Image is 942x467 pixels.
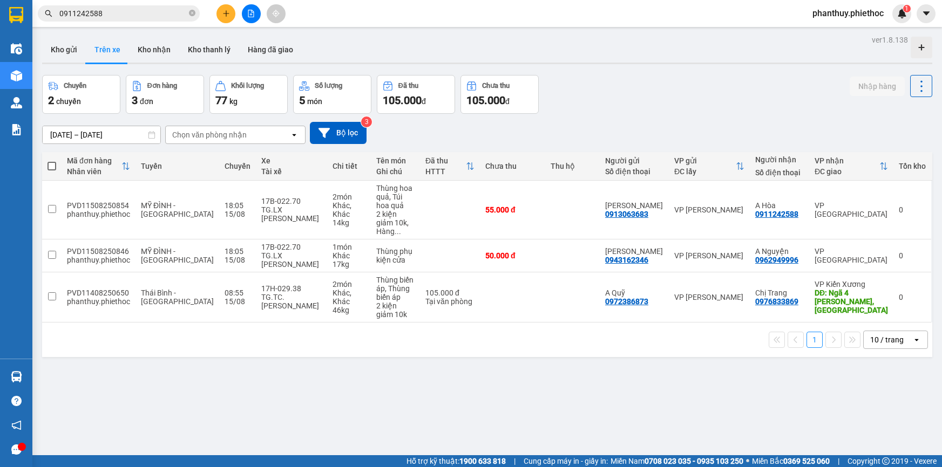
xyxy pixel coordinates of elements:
span: Miền Bắc [752,455,830,467]
div: Chị Trang [755,289,804,297]
button: 1 [807,332,823,348]
th: Toggle SortBy [669,152,750,181]
div: Số lượng [315,82,342,90]
span: question-circle [11,396,22,406]
div: Số điện thoại [755,168,804,177]
div: 50.000 đ [485,251,540,260]
div: DĐ: Ngã 4 Vũ Ninh, Kiến Xương [815,289,888,314]
div: 17 kg [333,260,365,269]
span: đ [505,97,510,106]
img: warehouse-icon [11,70,22,81]
span: Cung cấp máy in - giấy in: [524,455,608,467]
button: aim [267,4,286,23]
span: | [838,455,839,467]
div: Số điện thoại [605,167,663,176]
div: 08:55 [225,289,250,297]
div: 0 [899,293,926,301]
span: đ [422,97,426,106]
div: Đơn hàng [147,82,177,90]
div: 17B-022.70 [261,197,321,205]
div: HTTT [425,167,466,176]
button: Kho nhận [129,37,179,63]
div: Khác, Khác [333,289,365,306]
div: A Hòa [755,201,804,210]
div: 17H-029.38 [261,284,321,293]
span: plus [222,10,230,17]
div: VP [PERSON_NAME] [674,251,744,260]
div: VP [PERSON_NAME] [674,293,744,301]
div: phanthuy.phiethoc [67,210,130,218]
span: Hỗ trợ kỹ thuật: [406,455,506,467]
div: Tuyến [141,162,214,170]
div: VP nhận [815,156,879,165]
div: Chuyến [225,162,250,170]
button: Bộ lọc [310,122,367,144]
span: 3 [132,94,138,107]
button: Nhập hàng [850,77,905,96]
span: 2 [48,94,54,107]
div: 105.000 đ [425,289,475,297]
div: Tài xế [261,167,321,176]
div: 46 kg [333,306,365,314]
div: ĐC lấy [674,167,736,176]
div: ver 1.8.138 [872,34,908,46]
div: 1 món [333,243,365,251]
span: 105.000 [383,94,422,107]
div: Tên món [376,156,415,165]
button: Đã thu105.000đ [377,75,455,114]
div: PVD11508250846 [67,247,130,256]
th: Toggle SortBy [809,152,893,181]
span: ⚪️ [746,459,749,463]
div: VP Kiến Xương [815,280,888,289]
div: Khác [333,251,365,260]
div: 17B-022.70 [261,243,321,251]
span: chuyến [56,97,81,106]
div: Người gửi [605,156,663,165]
div: 0972386873 [605,297,648,306]
div: 18:05 [225,201,250,210]
div: Xe [261,156,321,165]
div: TG.TC.[PERSON_NAME] [261,293,321,310]
sup: 1 [903,5,911,12]
div: PVD11408250650 [67,289,130,297]
div: C Hương [605,201,663,210]
span: kg [229,97,238,106]
span: ... [395,227,401,236]
div: 0913063683 [605,210,648,218]
div: phanthuy.phiethoc [67,256,130,264]
div: Tạo kho hàng mới [911,37,932,58]
img: logo-vxr [9,7,23,23]
span: message [11,444,22,455]
button: Đơn hàng3đơn [126,75,204,114]
div: VP [GEOGRAPHIC_DATA] [815,247,888,264]
div: 15/08 [225,256,250,264]
div: 15/08 [225,210,250,218]
button: Hàng đã giao [239,37,302,63]
div: A Quỹ [605,289,663,297]
button: Chưa thu105.000đ [460,75,539,114]
button: file-add [242,4,261,23]
div: Thùng phụ kiện cửa [376,247,415,264]
button: caret-down [917,4,936,23]
div: Gia Linh [605,247,663,256]
div: Khác, Khác [333,201,365,218]
img: solution-icon [11,124,22,135]
button: Kho gửi [42,37,86,63]
div: VP gửi [674,156,736,165]
span: 105.000 [466,94,505,107]
div: 0943162346 [605,256,648,264]
span: đơn [140,97,153,106]
span: aim [272,10,280,17]
div: ĐC giao [815,167,879,176]
img: warehouse-icon [11,43,22,54]
div: Chọn văn phòng nhận [172,129,247,140]
sup: 3 [361,116,372,127]
div: Thùng biến áp, Thùng biến áp [376,276,415,301]
div: A Nguyện [755,247,804,256]
input: Tìm tên, số ĐT hoặc mã đơn [59,8,187,19]
svg: open [290,131,299,139]
div: 0 [899,251,926,260]
div: Thùng hoa quả, Túi hoa quả [376,184,415,210]
div: Đã thu [425,156,466,165]
span: close-circle [189,9,195,19]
